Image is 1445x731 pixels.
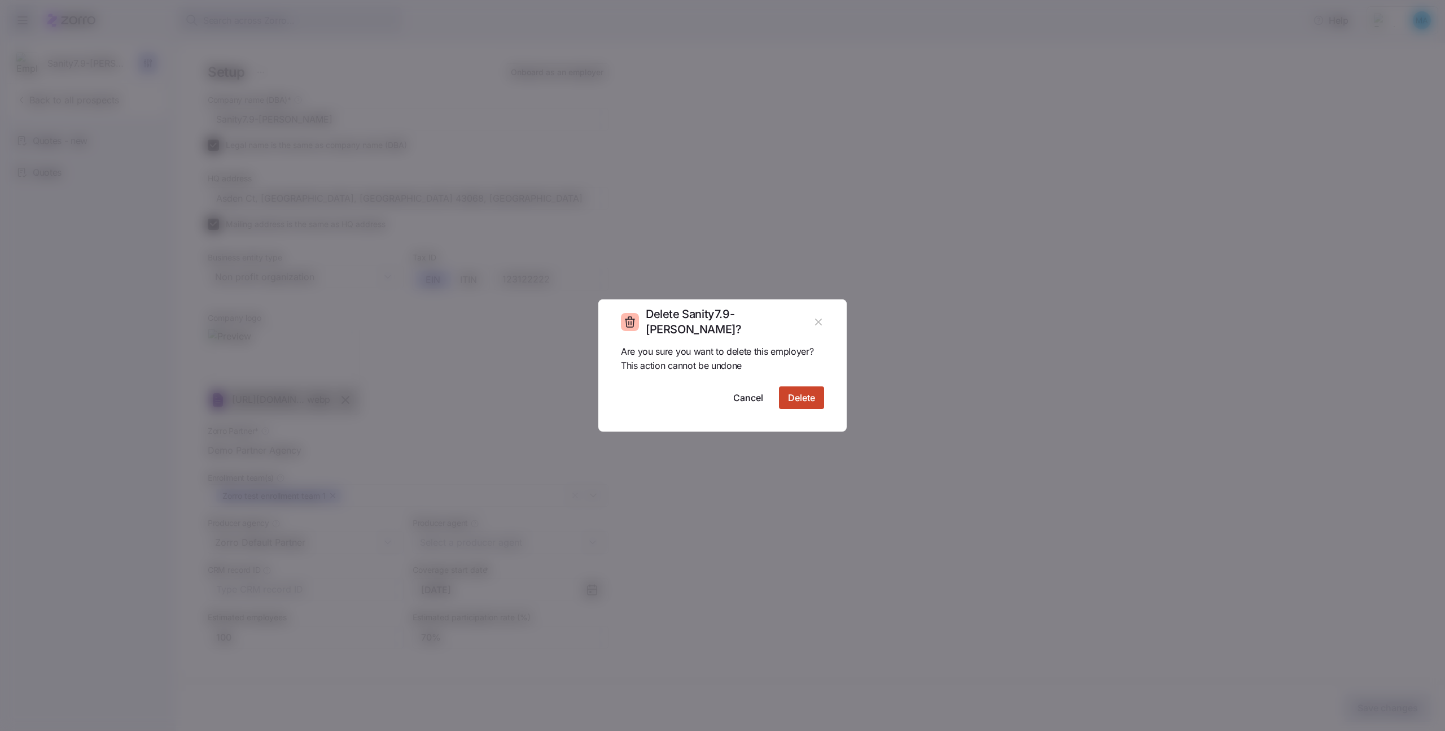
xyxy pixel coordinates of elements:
button: Delete [779,386,824,409]
span: Are you sure you want to delete this employer? This action cannot be undone [621,345,813,373]
h2: Delete Sanity7.9-[PERSON_NAME]? [646,307,811,337]
button: Cancel [724,386,772,409]
span: Cancel [733,391,763,404]
span: Delete [788,391,815,404]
